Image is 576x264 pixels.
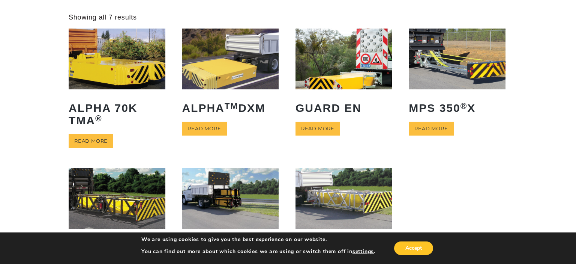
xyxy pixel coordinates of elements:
h2: GUARD EN [295,96,392,120]
a: ALPHA 70K TMA® [69,29,165,132]
sup: TM [225,101,238,111]
a: Read more about “MPS 350® X” [409,122,453,136]
p: Showing all 7 results [69,13,137,22]
a: SS180®M [182,168,279,259]
a: SS90™HD [295,168,392,259]
button: settings [352,248,374,255]
a: GUARD EN [295,29,392,119]
a: Read more about “ALPHA 70K TMA®” [69,134,113,148]
p: We are using cookies to give you the best experience on our website. [141,236,375,243]
sup: ® [95,114,102,123]
a: ALPHATMDXM [182,29,279,119]
p: You can find out more about which cookies we are using or switch them off in . [141,248,375,255]
h2: MPS 350 X [409,96,505,120]
a: MPS 350®X [409,29,505,119]
a: Read more about “GUARD EN” [295,122,340,136]
h2: ALPHA DXM [182,96,279,120]
h2: ALPHA 70K TMA [69,96,165,132]
button: Accept [394,241,433,255]
a: Read more about “ALPHATM DXM” [182,122,226,136]
a: SS180® [69,168,165,259]
sup: ® [460,101,468,111]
